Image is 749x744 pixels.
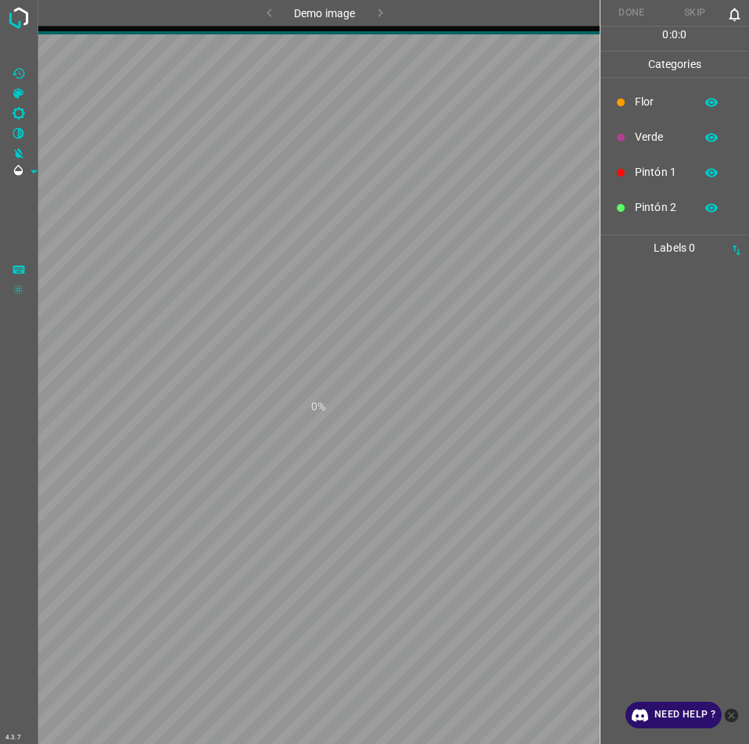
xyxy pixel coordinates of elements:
p: Pintón 2 [635,199,686,216]
p: Labels 0 [605,235,745,261]
p: Verde [635,129,686,145]
p: Flor [635,94,686,110]
p: Pintón 1 [635,164,686,181]
h6: Demo image [294,4,355,26]
p: 0 [672,27,678,43]
p: 0 [680,27,686,43]
a: Need Help ? [625,702,722,728]
p: 0 [662,27,668,43]
div: : : [662,27,686,51]
div: 4.3.7 [2,731,25,744]
h1: 0% [311,399,325,415]
button: close-help [722,702,741,728]
img: logo [5,4,33,32]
